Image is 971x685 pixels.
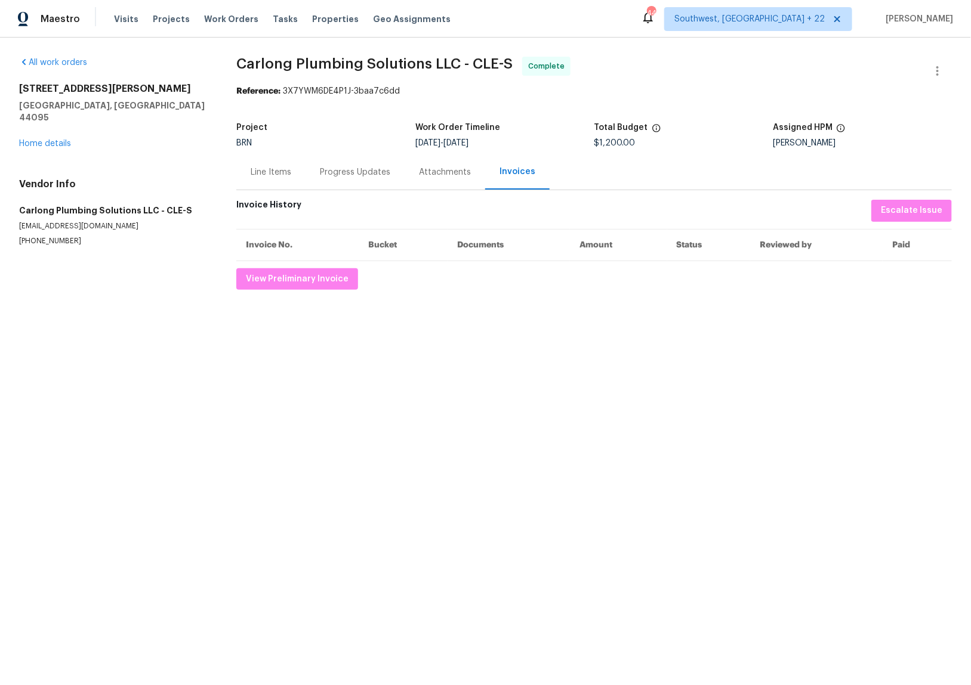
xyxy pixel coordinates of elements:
[19,83,208,95] h2: [STREET_ADDRESS][PERSON_NAME]
[114,13,138,25] span: Visits
[528,60,569,72] span: Complete
[236,268,358,290] button: View Preliminary Invoice
[19,204,208,216] h5: Carlong Plumbing Solutions LLC - CLE-S
[419,166,471,178] div: Attachments
[236,57,513,71] span: Carlong Plumbing Solutions LLC - CLE-S
[647,7,655,19] div: 442
[251,166,291,178] div: Line Items
[836,123,846,139] span: The hpm assigned to this work order.
[373,13,451,25] span: Geo Assignments
[19,221,208,231] p: [EMAIL_ADDRESS][DOMAIN_NAME]
[570,229,667,261] th: Amount
[19,100,208,123] h5: [GEOGRAPHIC_DATA], [GEOGRAPHIC_DATA] 44095
[750,229,883,261] th: Reviewed by
[236,85,952,97] div: 3X7YWM6DE4P1J-3baa7c6dd
[236,87,280,95] b: Reference:
[204,13,258,25] span: Work Orders
[19,178,208,190] h4: Vendor Info
[652,123,661,139] span: The total cost of line items that have been proposed by Opendoor. This sum includes line items th...
[674,13,825,25] span: Southwest, [GEOGRAPHIC_DATA] + 22
[667,229,751,261] th: Status
[41,13,80,25] span: Maestro
[448,229,570,261] th: Documents
[246,272,349,287] span: View Preliminary Invoice
[500,166,535,178] div: Invoices
[273,15,298,23] span: Tasks
[443,139,468,147] span: [DATE]
[881,203,942,218] span: Escalate Issue
[236,229,359,261] th: Invoice No.
[359,229,448,261] th: Bucket
[594,139,636,147] span: $1,200.00
[236,139,252,147] span: BRN
[312,13,359,25] span: Properties
[881,13,953,25] span: [PERSON_NAME]
[415,139,468,147] span: -
[773,139,952,147] div: [PERSON_NAME]
[415,123,501,132] h5: Work Order Timeline
[19,236,208,246] p: [PHONE_NUMBER]
[320,166,390,178] div: Progress Updates
[19,58,87,67] a: All work orders
[871,200,952,222] button: Escalate Issue
[236,123,267,132] h5: Project
[19,140,71,148] a: Home details
[773,123,833,132] h5: Assigned HPM
[236,200,301,216] h6: Invoice History
[883,229,952,261] th: Paid
[153,13,190,25] span: Projects
[415,139,440,147] span: [DATE]
[594,123,648,132] h5: Total Budget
